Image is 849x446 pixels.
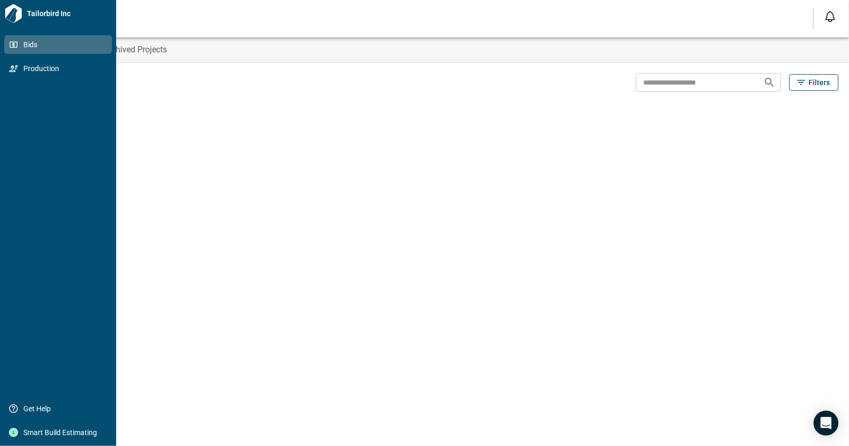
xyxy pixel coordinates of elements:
span: Tailorbird Inc [23,8,112,19]
span: Bids [18,39,102,50]
span: Production [18,63,102,74]
button: Search projects [759,72,780,93]
span: Smart Build Estimating [18,427,102,438]
div: Open Intercom Messenger [814,411,839,436]
span: Filters [809,77,830,88]
div: base tabs [27,37,849,62]
span: Archived Projects [104,45,167,55]
button: Filters [789,74,839,91]
a: Bids [4,35,112,54]
a: Production [4,59,112,78]
span: Get Help [18,403,102,414]
button: Open notification feed [822,8,839,25]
